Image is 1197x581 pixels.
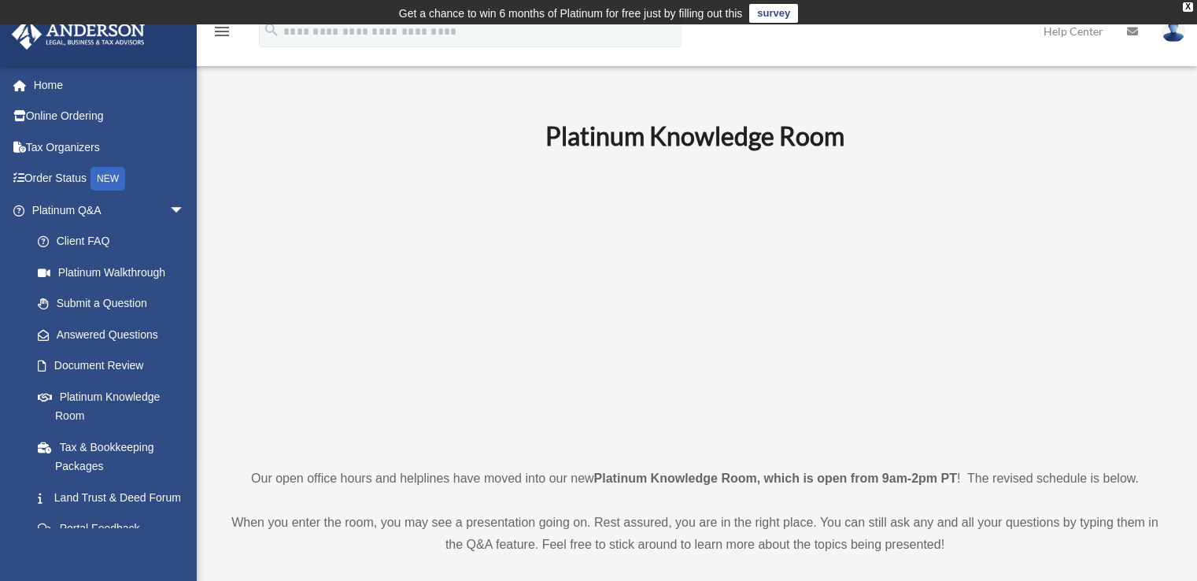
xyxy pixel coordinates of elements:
[459,172,931,439] iframe: 231110_Toby_KnowledgeRoom
[11,194,209,226] a: Platinum Q&Aarrow_drop_down
[22,257,209,288] a: Platinum Walkthrough
[594,472,957,485] strong: Platinum Knowledge Room, which is open from 9am-2pm PT
[749,4,798,23] a: survey
[11,69,209,101] a: Home
[212,22,231,41] i: menu
[22,319,209,350] a: Answered Questions
[11,163,209,195] a: Order StatusNEW
[263,21,280,39] i: search
[1183,2,1193,12] div: close
[169,194,201,227] span: arrow_drop_down
[91,167,125,191] div: NEW
[545,120,844,151] b: Platinum Knowledge Room
[22,381,201,431] a: Platinum Knowledge Room
[7,19,150,50] img: Anderson Advisors Platinum Portal
[22,350,209,382] a: Document Review
[224,512,1166,556] p: When you enter the room, you may see a presentation going on. Rest assured, you are in the right ...
[22,513,209,545] a: Portal Feedback
[22,288,209,320] a: Submit a Question
[1162,20,1185,43] img: User Pic
[399,4,743,23] div: Get a chance to win 6 months of Platinum for free just by filling out this
[22,226,209,257] a: Client FAQ
[224,468,1166,490] p: Our open office hours and helplines have moved into our new ! The revised schedule is below.
[11,131,209,163] a: Tax Organizers
[11,101,209,132] a: Online Ordering
[22,482,209,513] a: Land Trust & Deed Forum
[22,431,209,482] a: Tax & Bookkeeping Packages
[212,28,231,41] a: menu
